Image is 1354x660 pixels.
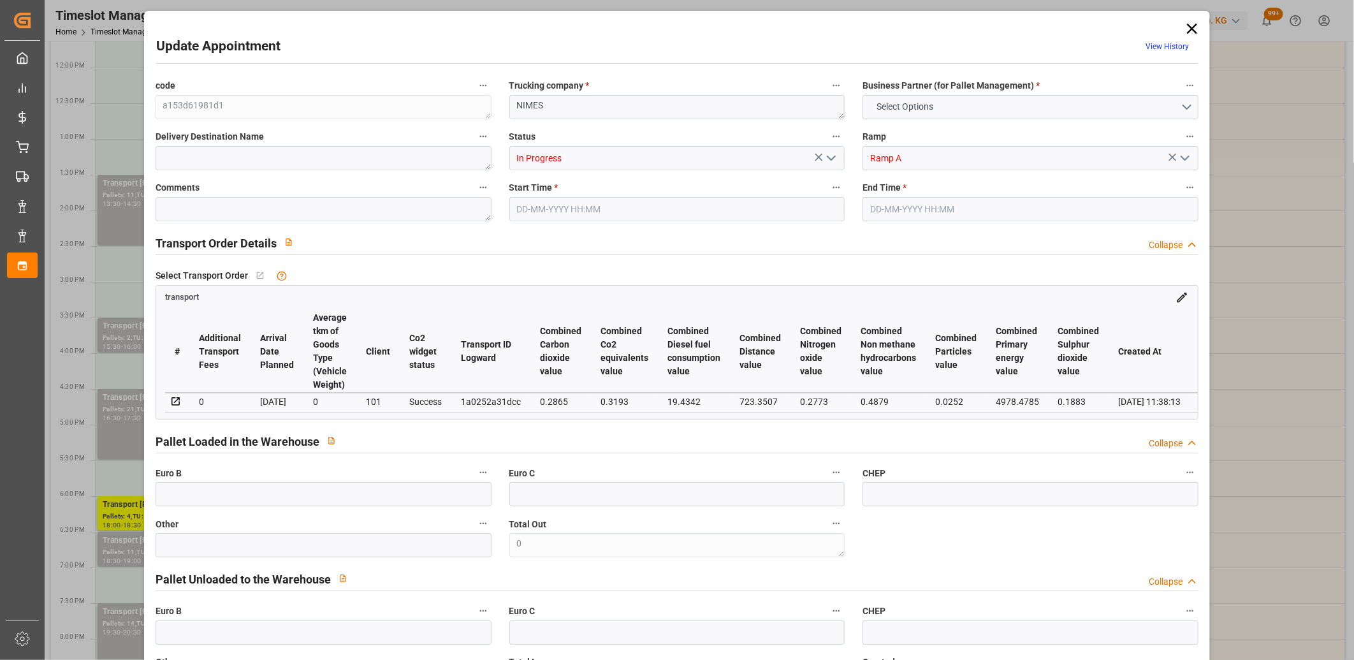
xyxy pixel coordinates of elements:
button: Euro B [475,464,491,481]
textarea: a153d61981d1 [156,95,491,119]
th: Combined Nitrogen oxide value [790,311,851,393]
th: Client [356,311,400,393]
button: Euro C [828,603,845,619]
textarea: NIMES [509,95,845,119]
div: Collapse [1149,238,1183,252]
input: DD-MM-YYYY HH:MM [509,197,845,221]
div: 0.3193 [601,394,648,409]
div: Success [409,394,442,409]
th: Combined Primary energy value [986,311,1049,393]
div: 0.0252 [935,394,977,409]
button: Comments [475,179,491,196]
button: Delivery Destination Name [475,128,491,145]
button: open menu [863,95,1198,119]
button: open menu [821,149,840,168]
th: Additional Transport Fees [189,311,251,393]
h2: Pallet Loaded in the Warehouse [156,433,319,450]
span: Delivery Destination Name [156,130,264,143]
div: 0.4879 [861,394,916,409]
button: Euro B [475,603,491,619]
div: 0.2773 [800,394,841,409]
span: Comments [156,181,200,194]
th: Delivery Count [1191,311,1243,393]
button: Start Time * [828,179,845,196]
div: Collapse [1149,575,1183,589]
button: View description [277,230,301,254]
h2: Update Appointment [156,36,280,57]
span: Trucking company [509,79,590,92]
button: Euro C [828,464,845,481]
div: 0.2865 [540,394,581,409]
span: transport [165,293,199,302]
span: Euro B [156,605,182,618]
span: Euro C [509,605,535,618]
div: [DATE] 11:38:13 [1119,394,1181,409]
button: Total Out [828,515,845,532]
span: Select Options [870,100,940,114]
div: 0 [199,394,241,409]
button: code [475,77,491,94]
button: Trucking company * [828,77,845,94]
input: Type to search/select [509,146,845,170]
th: Combined Diesel fuel consumption value [658,311,730,393]
div: [DATE] [260,394,294,409]
th: Combined Co2 equivalents value [591,311,658,393]
span: CHEP [863,467,885,480]
textarea: 0 [509,533,845,557]
div: 19.4342 [667,394,720,409]
th: Transport ID Logward [451,311,530,393]
button: View description [331,566,355,590]
span: CHEP [863,605,885,618]
th: Co2 widget status [400,311,451,393]
th: Combined Sulphur dioxide value [1049,311,1109,393]
button: CHEP [1182,464,1198,481]
th: # [165,311,189,393]
th: Combined Distance value [730,311,790,393]
button: View description [319,429,344,453]
h2: Transport Order Details [156,235,277,252]
div: 723.3507 [739,394,781,409]
div: 0.1883 [1058,394,1100,409]
div: 101 [366,394,390,409]
div: 4978.4785 [996,394,1039,409]
a: transport [165,291,199,302]
th: Combined Particles value [926,311,986,393]
h2: Pallet Unloaded to the Warehouse [156,571,331,588]
span: code [156,79,175,92]
input: Type to search/select [863,146,1198,170]
th: Combined Non methane hydrocarbons value [851,311,926,393]
span: End Time [863,181,906,194]
span: Select Transport Order [156,269,248,282]
button: Status [828,128,845,145]
th: Created At [1109,311,1191,393]
span: Euro C [509,467,535,480]
span: Ramp [863,130,886,143]
span: Start Time [509,181,558,194]
div: Collapse [1149,437,1183,450]
button: End Time * [1182,179,1198,196]
button: open menu [1175,149,1194,168]
div: 0 [313,394,347,409]
button: CHEP [1182,603,1198,619]
button: Ramp [1182,128,1198,145]
span: Business Partner (for Pallet Management) [863,79,1040,92]
span: Euro B [156,467,182,480]
span: Total Out [509,518,547,531]
a: View History [1146,42,1189,51]
input: DD-MM-YYYY HH:MM [863,197,1198,221]
th: Combined Carbon dioxide value [530,311,591,393]
div: 1a0252a31dcc [461,394,521,409]
button: Other [475,515,491,532]
th: Arrival Date Planned [251,311,303,393]
th: Average tkm of Goods Type (Vehicle Weight) [303,311,356,393]
span: Status [509,130,536,143]
button: Business Partner (for Pallet Management) * [1182,77,1198,94]
span: Other [156,518,178,531]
